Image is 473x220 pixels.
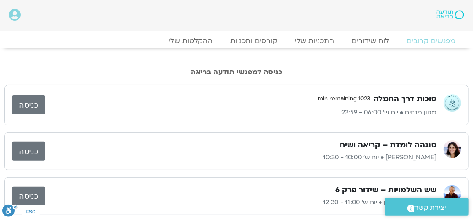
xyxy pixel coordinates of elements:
[221,37,286,45] a: קורסים ותכניות
[45,197,436,208] p: מועדון פמה צ'ודרון • יום ש׳ 11:00 - 12:30
[343,37,398,45] a: לוח שידורים
[286,37,343,45] a: התכניות שלי
[12,95,45,114] a: כניסה
[444,140,461,158] img: מיכל גורל
[45,152,436,163] p: [PERSON_NAME] • יום ש׳ 10:00 - 10:30
[45,107,436,118] p: מגוון מנחים • יום ש׳ 06:00 - 23:59
[335,185,436,195] h3: שש השלמויות – שידור פרק 6
[160,37,221,45] a: ההקלטות שלי
[444,185,461,203] img: מועדון פמה צ'ודרון
[444,94,461,112] img: מגוון מנחים
[9,37,464,45] nav: Menu
[415,202,447,214] span: יצירת קשר
[314,92,374,106] span: 1023 min remaining
[385,198,469,216] a: יצירת קשר
[4,68,469,76] h2: כניסה למפגשי תודעה בריאה
[12,187,45,205] a: כניסה
[340,140,436,150] h3: סנגהה לומדת – קריאה ושיח
[374,94,436,104] h3: סוכות דרך החמלה
[398,37,464,45] a: מפגשים קרובים
[12,142,45,161] a: כניסה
